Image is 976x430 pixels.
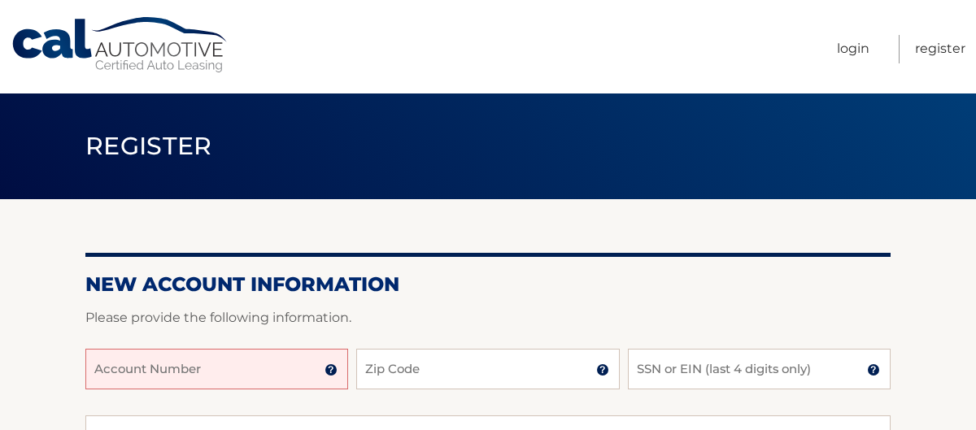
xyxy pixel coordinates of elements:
[85,306,891,329] p: Please provide the following information.
[628,349,891,389] input: SSN or EIN (last 4 digits only)
[85,272,891,297] h2: New Account Information
[85,349,348,389] input: Account Number
[596,363,609,376] img: tooltip.svg
[85,131,212,161] span: Register
[837,35,869,63] a: Login
[325,363,338,376] img: tooltip.svg
[11,16,230,74] a: Cal Automotive
[356,349,619,389] input: Zip Code
[867,363,880,376] img: tooltip.svg
[915,35,965,63] a: Register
